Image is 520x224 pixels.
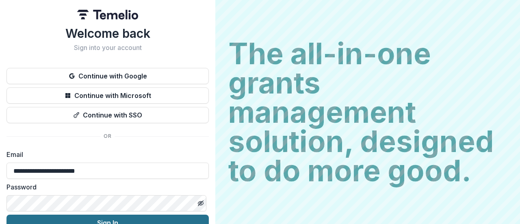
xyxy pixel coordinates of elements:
[6,68,209,84] button: Continue with Google
[6,87,209,104] button: Continue with Microsoft
[6,182,204,192] label: Password
[77,10,138,20] img: Temelio
[6,26,209,41] h1: Welcome back
[6,44,209,52] h2: Sign into your account
[6,150,204,159] label: Email
[194,197,207,210] button: Toggle password visibility
[6,107,209,123] button: Continue with SSO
